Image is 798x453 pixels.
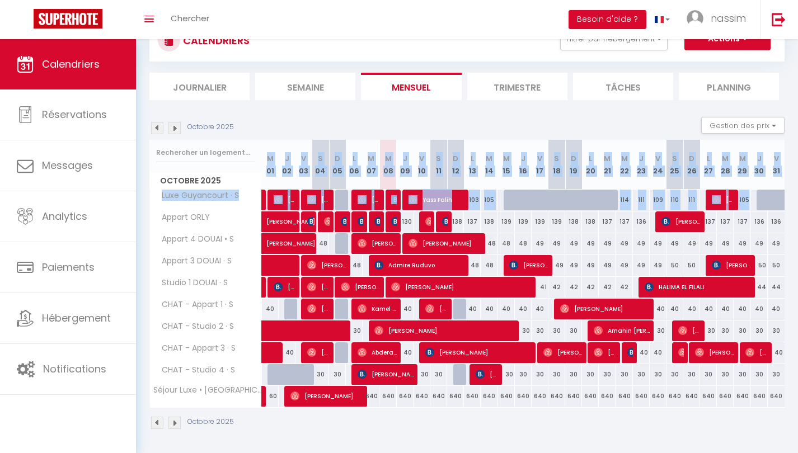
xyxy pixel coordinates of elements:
span: [PERSON_NAME] [391,276,531,298]
div: 640 [548,386,565,407]
img: logout [772,12,786,26]
span: [PERSON_NAME] [509,254,548,276]
th: 07 [363,140,379,190]
li: Planning [679,73,779,100]
div: 48 [497,233,514,254]
button: Besoin d'aide ? [569,10,646,29]
div: 30 [515,320,532,341]
span: Yass Falih [409,189,464,210]
span: [PERSON_NAME] [307,189,330,210]
th: 12 [447,140,464,190]
th: 24 [650,140,666,190]
th: 09 [397,140,414,190]
div: 30 [700,320,717,341]
div: 30 [616,364,632,385]
div: 137 [464,211,481,232]
div: 49 [751,233,768,254]
img: ... [687,10,703,27]
div: 640 [700,386,717,407]
abbr: D [453,153,458,164]
div: 30 [666,364,683,385]
span: [PERSON_NAME] [274,276,296,298]
div: 44 [768,277,785,298]
div: 30 [650,364,666,385]
div: 40 [497,299,514,319]
span: [PERSON_NAME] [442,211,448,232]
div: 139 [532,211,548,232]
th: 18 [548,140,565,190]
span: CHAT - Studio 2 · S [152,320,237,333]
div: 640 [734,386,750,407]
div: 40 [464,299,481,319]
th: 22 [616,140,632,190]
abbr: V [419,153,424,164]
div: 40 [650,342,666,363]
div: 49 [717,233,734,254]
th: 11 [430,140,447,190]
span: [PERSON_NAME] [627,342,633,363]
span: [PERSON_NAME] [374,320,514,341]
div: 137 [700,211,717,232]
div: 50 [751,255,768,276]
div: 30 [751,320,768,341]
div: 42 [616,277,632,298]
span: [PERSON_NAME] [661,211,701,232]
a: [PERSON_NAME] [262,233,279,254]
th: 26 [683,140,700,190]
div: 40 [515,299,532,319]
div: 138 [481,211,497,232]
span: Notifications [43,362,106,376]
div: 105 [481,190,497,210]
abbr: V [301,153,306,164]
abbr: S [436,153,441,164]
abbr: J [285,153,289,164]
span: [PERSON_NAME] [358,211,363,232]
h3: CALENDRIERS [180,28,250,53]
abbr: M [621,153,628,164]
th: 17 [532,140,548,190]
abbr: M [368,153,374,164]
span: Kamel Boultam [358,298,397,319]
th: 13 [464,140,481,190]
div: 103 [464,190,481,210]
div: 30 [717,320,734,341]
span: [PERSON_NAME] [307,276,330,298]
img: Super Booking [34,9,102,29]
span: Analytics [42,209,87,223]
abbr: J [521,153,525,164]
div: 30 [532,364,548,385]
button: Gestion des prix [701,117,785,134]
th: 20 [582,140,599,190]
div: 48 [481,233,497,254]
div: 49 [683,233,700,254]
div: 40 [768,299,785,319]
div: 30 [565,364,582,385]
abbr: S [672,153,677,164]
th: 05 [329,140,346,190]
span: [PERSON_NAME] [712,254,751,276]
div: 105 [734,190,750,210]
div: 30 [548,320,565,341]
div: 30 [329,364,346,385]
div: 40 [700,299,717,319]
div: 30 [734,320,750,341]
div: 49 [633,255,650,276]
div: 137 [734,211,750,232]
span: [PERSON_NAME] [560,298,650,319]
abbr: V [774,153,779,164]
div: 640 [414,386,430,407]
abbr: L [707,153,710,164]
div: 30 [768,320,785,341]
abbr: M [267,153,274,164]
div: 48 [481,255,497,276]
div: 136 [751,211,768,232]
div: 49 [599,233,616,254]
div: 40 [717,299,734,319]
abbr: L [471,153,474,164]
abbr: D [335,153,340,164]
span: Calendriers [42,57,100,71]
div: 49 [548,233,565,254]
div: 640 [768,386,785,407]
div: 640 [363,386,379,407]
span: [PERSON_NAME] [391,211,397,232]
